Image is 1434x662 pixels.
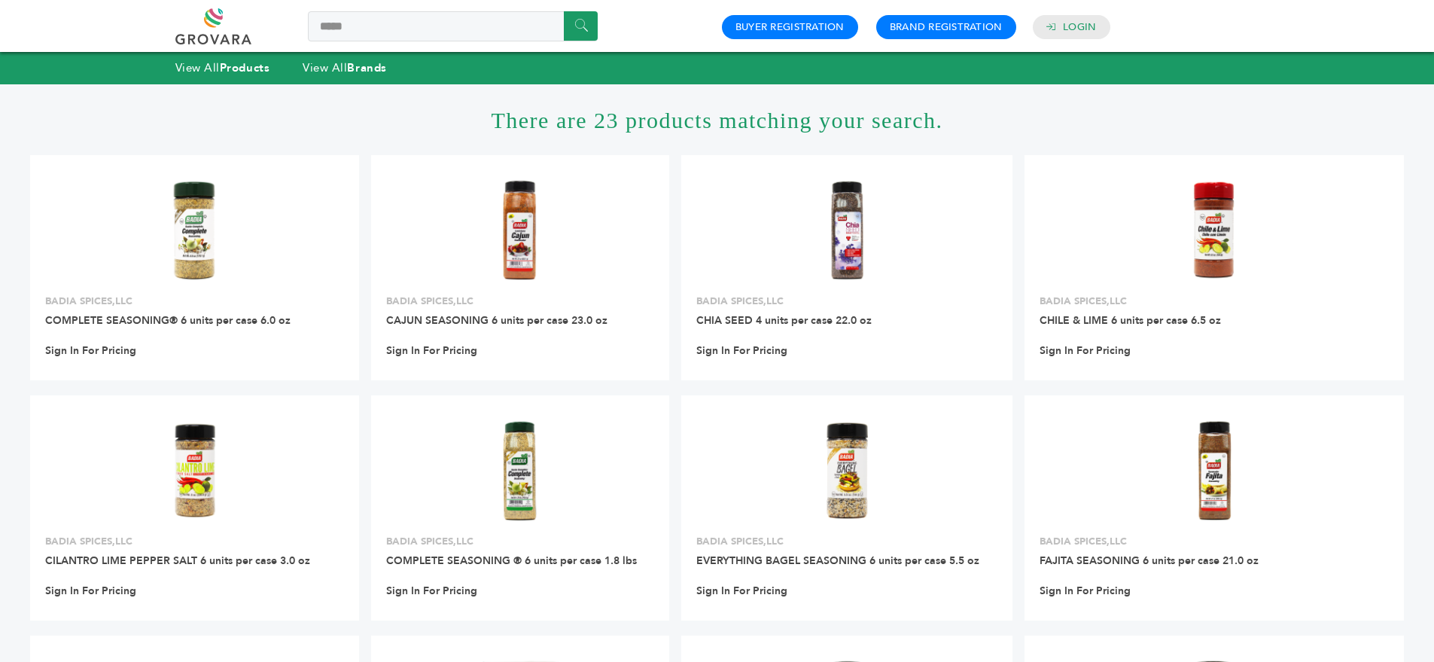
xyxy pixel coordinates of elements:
input: Search a product or brand... [308,11,598,41]
img: CAJUN SEASONING 6 units per case 23.0 oz [466,175,575,285]
img: COMPLETE SEASONING® 6 units per case 6.0 oz [140,175,249,285]
p: BADIA SPICES,LLC [696,535,997,548]
img: COMPLETE SEASONING ® 6 units per case 1.8 lbs [466,416,575,525]
a: Sign In For Pricing [1040,584,1131,598]
a: Sign In For Pricing [45,584,136,598]
a: CILANTRO LIME PEPPER SALT 6 units per case 3.0 oz [45,554,310,568]
a: Sign In For Pricing [696,584,787,598]
a: Sign In For Pricing [386,344,477,358]
a: CHIA SEED 4 units per case 22.0 oz [696,313,872,328]
p: BADIA SPICES,LLC [386,294,655,308]
p: BADIA SPICES,LLC [45,535,344,548]
p: BADIA SPICES,LLC [386,535,655,548]
a: CAJUN SEASONING 6 units per case 23.0 oz [386,313,607,328]
a: Login [1063,20,1096,34]
a: Buyer Registration [735,20,845,34]
img: CHIA SEED 4 units per case 22.0 oz [793,175,902,285]
a: View AllBrands [303,60,387,75]
p: BADIA SPICES,LLC [1040,294,1390,308]
img: CHILE & LIME 6 units per case 6.5 oz [1160,175,1269,285]
a: Sign In For Pricing [386,584,477,598]
a: CHILE & LIME 6 units per case 6.5 oz [1040,313,1221,328]
img: EVERYTHING BAGEL SEASONING 6 units per case 5.5 oz [793,416,902,525]
a: COMPLETE SEASONING® 6 units per case 6.0 oz [45,313,291,328]
strong: Products [220,60,269,75]
img: CILANTRO LIME PEPPER SALT 6 units per case 3.0 oz [140,416,249,525]
a: Sign In For Pricing [1040,344,1131,358]
h1: There are 23 products matching your search. [30,84,1404,155]
a: EVERYTHING BAGEL SEASONING 6 units per case 5.5 oz [696,554,979,568]
a: FAJITA SEASONING 6 units per case 21.0 oz [1040,554,1259,568]
a: COMPLETE SEASONING ® 6 units per case 1.8 lbs [386,554,637,568]
a: Sign In For Pricing [696,344,787,358]
a: View AllProducts [175,60,270,75]
p: BADIA SPICES,LLC [1040,535,1390,548]
p: BADIA SPICES,LLC [45,294,344,308]
p: BADIA SPICES,LLC [696,294,997,308]
strong: Brands [347,60,386,75]
img: FAJITA SEASONING 6 units per case 21.0 oz [1160,416,1269,525]
a: Brand Registration [890,20,1003,34]
a: Sign In For Pricing [45,344,136,358]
